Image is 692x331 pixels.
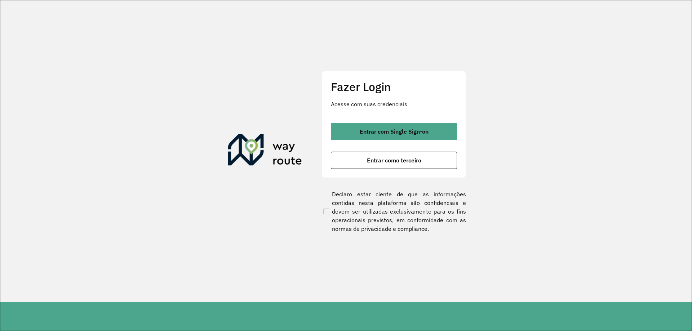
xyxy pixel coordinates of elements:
button: button [331,123,457,140]
label: Declaro estar ciente de que as informações contidas nesta plataforma são confidenciais e devem se... [322,190,466,233]
p: Acesse com suas credenciais [331,100,457,108]
span: Entrar com Single Sign-on [360,129,429,134]
button: button [331,152,457,169]
h2: Fazer Login [331,80,457,94]
span: Entrar como terceiro [367,157,421,163]
img: Roteirizador AmbevTech [228,134,302,169]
